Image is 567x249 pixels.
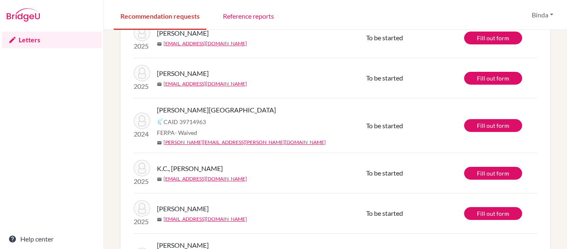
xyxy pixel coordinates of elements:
[157,164,223,173] span: K.C., [PERSON_NAME]
[366,34,403,41] span: To be started
[464,119,522,132] a: Fill out form
[464,167,522,180] a: Fill out form
[134,160,150,176] img: K.C., Nischal
[157,82,162,87] span: mail
[134,41,150,51] p: 2025
[157,105,276,115] span: [PERSON_NAME][GEOGRAPHIC_DATA]
[134,217,150,227] p: 2025
[528,7,557,23] button: Binda
[366,122,403,129] span: To be started
[134,129,150,139] p: 2024
[464,72,522,85] a: Fill out form
[157,204,209,214] span: [PERSON_NAME]
[157,140,162,145] span: mail
[164,40,247,47] a: [EMAIL_ADDRESS][DOMAIN_NAME]
[464,32,522,44] a: Fill out form
[134,81,150,91] p: 2025
[157,68,209,78] span: [PERSON_NAME]
[164,80,247,88] a: [EMAIL_ADDRESS][DOMAIN_NAME]
[216,1,281,30] a: Reference reports
[164,139,326,146] a: [PERSON_NAME][EMAIL_ADDRESS][PERSON_NAME][DOMAIN_NAME]
[164,175,247,183] a: [EMAIL_ADDRESS][DOMAIN_NAME]
[157,41,162,46] span: mail
[366,169,403,177] span: To be started
[134,24,150,41] img: Pradhan, Kinshuk
[2,231,102,247] a: Help center
[464,207,522,220] a: Fill out form
[2,32,102,48] a: Letters
[157,177,162,182] span: mail
[157,128,197,137] span: FERPA
[157,28,209,38] span: [PERSON_NAME]
[366,74,403,82] span: To be started
[134,112,150,129] img: Khadka, Manavi
[175,129,197,136] span: - Waived
[114,1,206,30] a: Recommendation requests
[157,118,164,125] img: Common App logo
[7,8,40,22] img: Bridge-U
[164,117,206,126] span: CAID 39714963
[366,209,403,217] span: To be started
[134,65,150,81] img: Batas, Hardik
[157,217,162,222] span: mail
[134,200,150,217] img: Sharma, Anmol
[164,215,247,223] a: [EMAIL_ADDRESS][DOMAIN_NAME]
[134,176,150,186] p: 2025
